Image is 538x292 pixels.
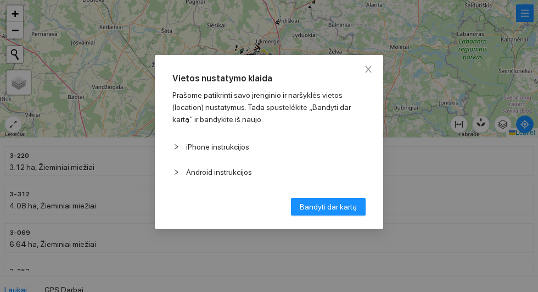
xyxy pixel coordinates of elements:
[172,73,366,85] span: Vietos nustatymo klaida
[173,144,180,150] span: right
[186,141,365,153] span: iPhone instrukcijos
[354,55,383,85] button: Close
[173,169,180,175] span: right
[291,198,366,216] button: Bandyti dar kartą
[300,201,357,213] span: Bandyti dar kartą
[364,65,373,74] span: close
[172,91,351,124] span: Prašome patikrinti savo įrenginio ir naršyklės vietos (location) nustatymus. Tada spustelėkite „B...
[186,166,365,178] span: Android instrukcijos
